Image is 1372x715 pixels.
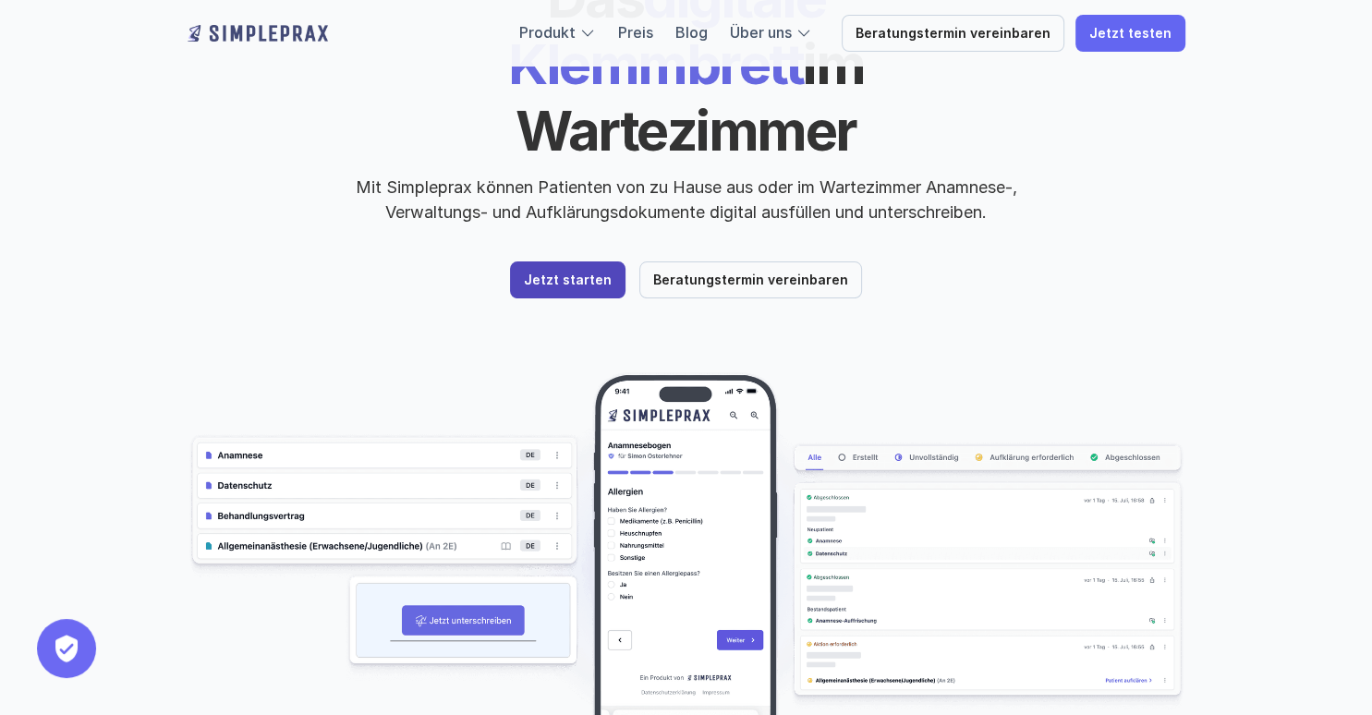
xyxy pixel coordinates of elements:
[1075,15,1185,52] a: Jetzt testen
[524,273,612,288] p: Jetzt starten
[618,23,653,42] a: Preis
[1089,26,1172,42] p: Jetzt testen
[639,261,862,298] a: Beratungstermin vereinbaren
[675,23,708,42] a: Blog
[340,175,1033,224] p: Mit Simpleprax können Patienten von zu Hause aus oder im Wartezimmer Anamnese-, Verwaltungs- und ...
[856,26,1050,42] p: Beratungstermin vereinbaren
[519,23,576,42] a: Produkt
[516,30,874,164] span: im Wartezimmer
[842,15,1064,52] a: Beratungstermin vereinbaren
[653,273,848,288] p: Beratungstermin vereinbaren
[730,23,792,42] a: Über uns
[510,261,625,298] a: Jetzt starten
